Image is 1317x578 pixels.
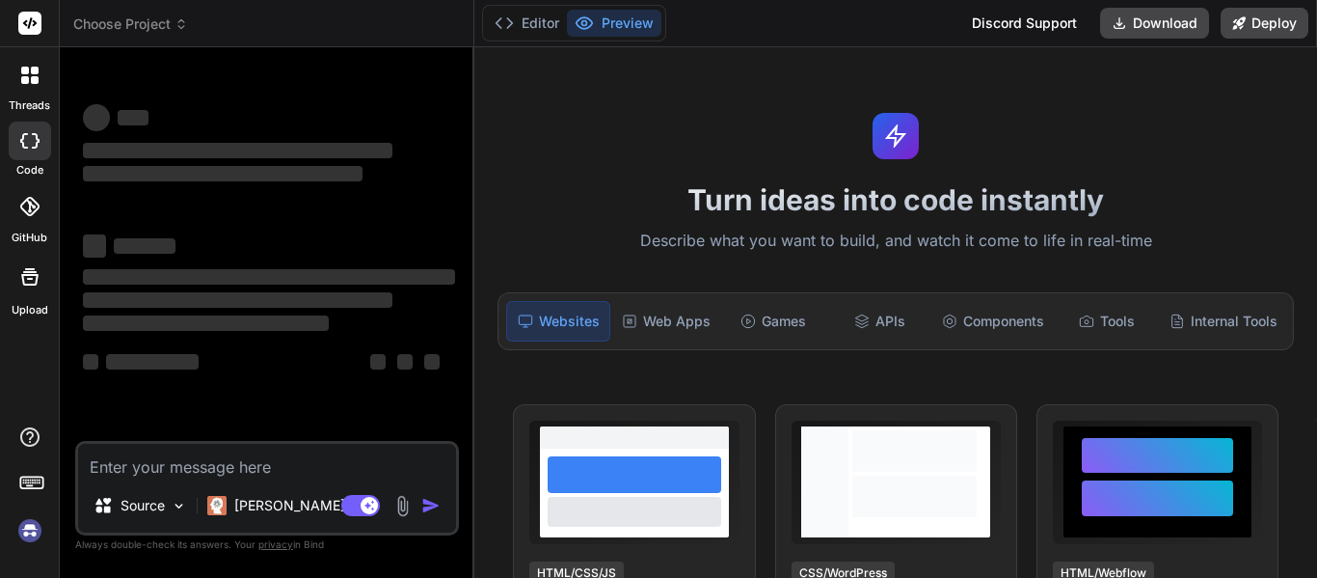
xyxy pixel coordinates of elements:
[567,10,661,37] button: Preview
[722,301,824,342] div: Games
[424,354,440,370] span: ‌
[83,316,329,331] span: ‌
[13,514,46,547] img: signin
[234,496,378,515] p: [PERSON_NAME] 4 S..
[258,538,293,550] span: privacy
[207,496,227,515] img: Claude 4 Sonnet
[1162,301,1285,342] div: Internal Tools
[1100,8,1209,39] button: Download
[114,238,175,254] span: ‌
[934,301,1052,342] div: Components
[83,292,392,308] span: ‌
[828,301,930,342] div: APIs
[171,498,187,514] img: Pick Models
[83,143,392,158] span: ‌
[83,269,455,285] span: ‌
[1056,301,1158,342] div: Tools
[106,354,199,370] span: ‌
[83,234,106,258] span: ‌
[75,536,459,554] p: Always double-check its answers. Your in Bind
[506,301,610,342] div: Websites
[397,354,413,370] span: ‌
[83,104,110,131] span: ‌
[421,496,441,515] img: icon
[614,301,718,342] div: Web Apps
[960,8,1089,39] div: Discord Support
[487,10,567,37] button: Editor
[73,14,188,34] span: Choose Project
[118,110,148,125] span: ‌
[486,229,1305,254] p: Describe what you want to build, and watch it come to life in real-time
[12,230,47,246] label: GitHub
[1221,8,1308,39] button: Deploy
[370,354,386,370] span: ‌
[121,496,165,515] p: Source
[83,166,363,181] span: ‌
[83,354,98,370] span: ‌
[486,182,1305,217] h1: Turn ideas into code instantly
[9,97,50,114] label: threads
[16,162,43,179] label: code
[12,302,48,318] label: Upload
[391,495,414,517] img: attachment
